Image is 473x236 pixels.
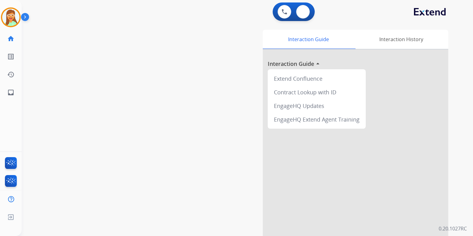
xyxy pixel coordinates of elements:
[7,89,15,96] mat-icon: inbox
[2,9,19,26] img: avatar
[263,30,354,49] div: Interaction Guide
[354,30,448,49] div: Interaction History
[270,99,363,113] div: EngageHQ Updates
[7,71,15,78] mat-icon: history
[270,85,363,99] div: Contract Lookup with ID
[270,113,363,126] div: EngageHQ Extend Agent Training
[439,225,467,232] p: 0.20.1027RC
[7,35,15,42] mat-icon: home
[7,53,15,60] mat-icon: list_alt
[270,72,363,85] div: Extend Confluence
